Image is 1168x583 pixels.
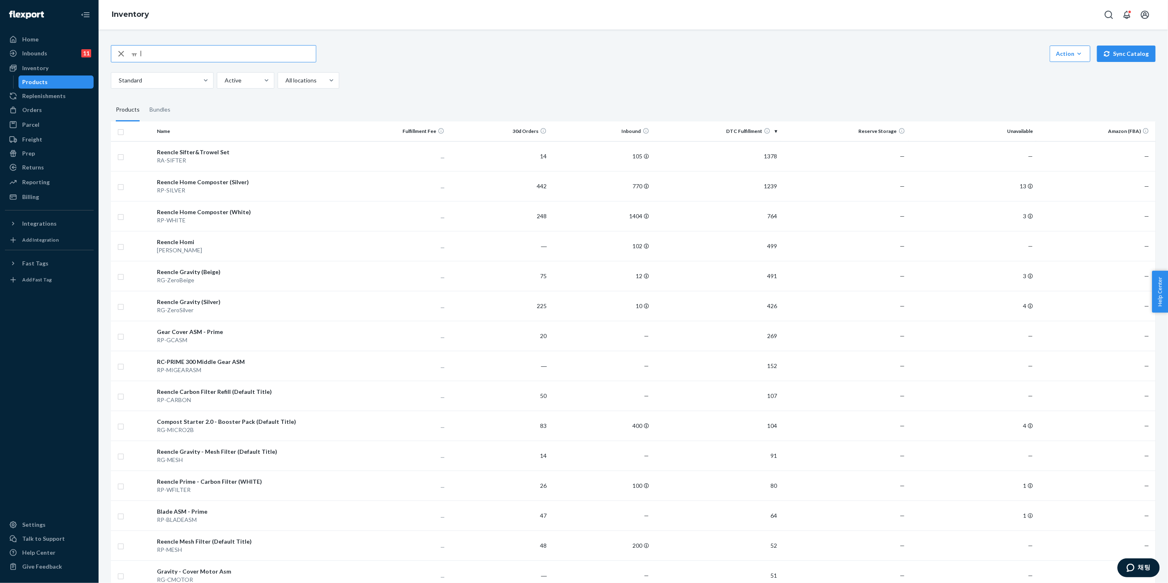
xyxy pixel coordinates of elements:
[900,542,905,549] span: —
[22,193,39,201] div: Billing
[1144,422,1149,429] span: —
[550,261,652,291] td: 12
[1144,213,1149,219] span: —
[550,141,652,171] td: 105
[1144,362,1149,369] span: —
[1144,272,1149,279] span: —
[5,233,94,247] a: Add Integration
[900,422,905,429] span: —
[5,62,94,75] a: Inventory
[448,171,550,201] td: 442
[644,332,649,339] span: —
[349,212,444,220] p: ...
[1144,242,1149,249] span: —
[157,208,342,216] div: Reencle Home Composter (White)
[780,121,908,141] th: Reserve Storage
[345,121,448,141] th: Fulfillment Fee
[5,89,94,103] a: Replenishments
[1028,542,1033,549] span: —
[900,572,905,579] span: —
[149,98,170,121] div: Bundles
[1117,558,1160,579] iframe: 상담사 중 한 명과 채팅할 수 있는 위젯을 엽니다.
[448,261,550,291] td: 75
[653,261,781,291] td: 491
[1028,392,1033,399] span: —
[653,121,781,141] th: DTC Fulfillment
[22,49,47,57] div: Inbounds
[112,10,149,19] a: Inventory
[22,163,44,171] div: Returns
[1144,452,1149,459] span: —
[550,291,652,321] td: 10
[900,392,905,399] span: —
[157,516,342,524] div: RP-BLADEASM
[1101,7,1117,23] button: Open Search Box
[157,246,342,254] div: [PERSON_NAME]
[22,135,42,144] div: Freight
[448,291,550,321] td: 225
[550,121,652,141] th: Inbound
[908,411,1037,441] td: 4
[1028,452,1033,459] span: —
[5,133,94,146] a: Freight
[908,291,1037,321] td: 4
[900,213,905,219] span: —
[157,276,342,284] div: RG-ZeroBeige
[349,332,444,340] p: ...
[550,231,652,261] td: 102
[644,512,649,519] span: —
[1050,46,1090,62] button: Action
[224,76,225,85] input: Active
[900,153,905,160] span: —
[81,49,91,57] div: 11
[5,33,94,46] a: Home
[157,448,342,456] div: Reencle Gravity - Mesh Filter (Default Title)
[448,351,550,381] td: ―
[5,273,94,286] a: Add Fast Tag
[5,161,94,174] a: Returns
[157,456,342,464] div: RG-MESH
[349,422,444,430] p: ...
[77,7,94,23] button: Close Navigation
[900,452,905,459] span: —
[157,358,342,366] div: RC-PRIME 300 Middle Gear ASM
[157,537,342,546] div: Reencle Mesh Filter (Default Title)
[1036,121,1156,141] th: Amazon (FBA)
[349,452,444,460] p: ...
[644,572,649,579] span: —
[349,272,444,280] p: ...
[22,219,57,228] div: Integrations
[653,141,781,171] td: 1378
[644,452,649,459] span: —
[448,141,550,171] td: 14
[349,392,444,400] p: ...
[1028,242,1033,249] span: —
[653,381,781,411] td: 107
[550,471,652,501] td: 100
[653,351,781,381] td: 152
[644,362,649,369] span: —
[653,321,781,351] td: 269
[5,257,94,270] button: Fast Tags
[118,76,119,85] input: Standard
[154,121,345,141] th: Name
[157,418,342,426] div: Compost Starter 2.0 - Booster Pack (Default Title)
[22,276,52,283] div: Add Fast Tag
[1028,332,1033,339] span: —
[550,411,652,441] td: 400
[23,78,48,86] div: Products
[1144,183,1149,190] span: —
[653,530,781,560] td: 52
[22,236,59,243] div: Add Integration
[157,567,342,576] div: Gravity - Cover Motor Asm
[22,35,39,43] div: Home
[1152,271,1168,313] span: Help Center
[5,47,94,60] a: Inbounds11
[157,268,342,276] div: Reencle Gravity (Beige)
[908,171,1037,201] td: 13
[653,501,781,530] td: 64
[116,98,140,121] div: Products
[157,148,342,156] div: Reencle Sifter&Trowel Set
